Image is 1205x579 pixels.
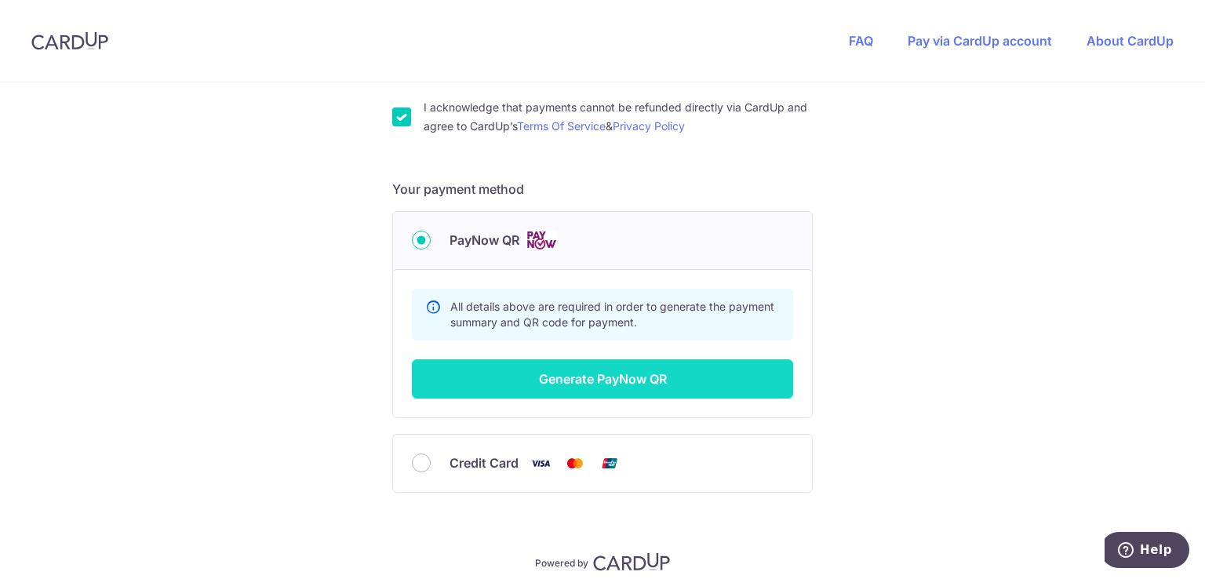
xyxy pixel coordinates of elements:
[525,453,556,473] img: Visa
[31,31,108,50] img: CardUp
[517,119,606,133] a: Terms Of Service
[424,98,813,136] label: I acknowledge that payments cannot be refunded directly via CardUp and agree to CardUp’s &
[412,453,793,473] div: Credit Card Visa Mastercard Union Pay
[613,119,685,133] a: Privacy Policy
[450,231,519,249] span: PayNow QR
[593,552,670,571] img: CardUp
[849,33,873,49] a: FAQ
[594,453,625,473] img: Union Pay
[526,231,557,250] img: Cards logo
[450,300,774,329] span: All details above are required in order to generate the payment summary and QR code for payment.
[450,453,519,472] span: Credit Card
[908,33,1052,49] a: Pay via CardUp account
[412,231,793,250] div: PayNow QR Cards logo
[1105,532,1189,571] iframe: Opens a widget where you can find more information
[392,180,813,198] h5: Your payment method
[559,453,591,473] img: Mastercard
[1087,33,1174,49] a: About CardUp
[412,359,793,399] button: Generate PayNow QR
[535,554,588,570] p: Powered by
